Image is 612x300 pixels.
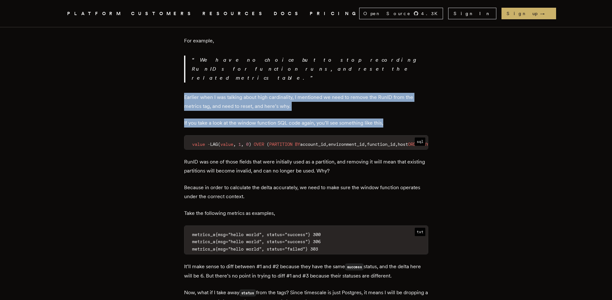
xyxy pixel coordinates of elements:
p: Earlier when I was talking about high cardinality, I mentioned we need to remove the RunID from t... [184,93,428,111]
span: 0 [246,142,249,147]
span: , [326,142,328,147]
p: We have no choice but to stop recording RunIDs for function runs, and reset the related metrics t... [192,56,428,83]
span: BY [295,142,300,147]
code: status [239,289,256,296]
span: , [233,142,236,147]
a: CUSTOMERS [131,10,195,18]
span: , [364,142,367,147]
span: value [220,142,233,147]
span: txt [415,228,425,236]
a: PRICING [310,10,359,18]
span: function_id [367,142,395,147]
span: ( [267,142,269,147]
span: ORDER [408,142,421,147]
span: → [540,10,551,17]
span: account_id [300,142,326,147]
span: environment_id [328,142,364,147]
a: Sign up [501,8,556,19]
span: ( [218,142,220,147]
span: PARTITION [269,142,292,147]
span: LAG [210,142,218,147]
p: Take the following metrics as examples, [184,209,428,218]
span: 4.3 K [421,10,441,17]
span: value [192,142,205,147]
button: RESOURCES [202,10,266,18]
button: PLATFORM [67,10,123,18]
span: - [208,142,210,147]
span: Open Source [363,10,411,17]
p: If you take a look at the window function SQL code again, you’ll see something like this, [184,119,428,128]
a: DOCS [274,10,302,18]
span: , [395,142,398,147]
span: , [241,142,244,147]
span: BY [423,142,429,147]
span: metrics_a{msg=”hello world”, status=”success”} 300 [192,232,321,237]
code: success [345,263,364,270]
a: Sign In [448,8,496,19]
p: RunID was one of those fields that were initially used as a partition, and removing it will mean ... [184,157,428,175]
span: metrics_a{msg=”hello world”, status=”failed”} 303 [192,246,318,251]
span: sql [415,137,425,146]
p: Because in order to calculate the delta accurately, we need to make sure the window function oper... [184,183,428,201]
span: 1 [238,142,241,147]
span: host [398,142,408,147]
span: metrics_a{msg=”hello world”, status=”success”} 306 [192,239,321,244]
p: It’ll make sense to diff between #1 and #2 because they have the same status, and the delta here ... [184,262,428,280]
span: OVER [254,142,264,147]
p: For example, [184,36,428,45]
span: ) [249,142,251,147]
